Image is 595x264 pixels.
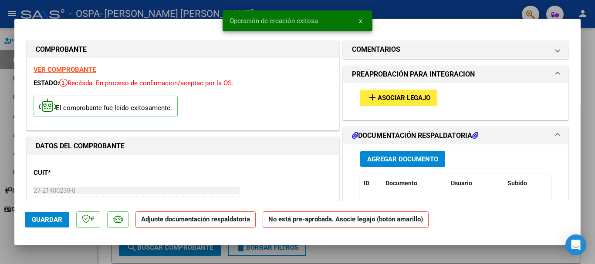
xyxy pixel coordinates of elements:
[352,44,400,55] h1: COMENTARIOS
[34,79,59,87] span: ESTADO:
[343,66,568,83] mat-expansion-panel-header: PREAPROBACIÓN PARA INTEGRACION
[352,130,478,141] h1: DOCUMENTACIÓN RESPALDATORIA
[548,174,591,193] datatable-header-cell: Acción
[343,83,568,119] div: PREAPROBACIÓN PARA INTEGRACION
[364,180,369,187] span: ID
[34,168,123,178] p: CUIT
[343,41,568,58] mat-expansion-panel-header: COMENTARIOS
[360,151,445,167] button: Agregar Documento
[360,90,437,106] button: Asociar Legajo
[367,92,378,103] mat-icon: add
[36,45,87,53] strong: COMPROBANTE
[507,180,527,187] span: Subido
[565,234,586,255] div: Open Intercom Messenger
[263,211,429,228] strong: No está pre-aprobada. Asocie legajo (botón amarillo)
[382,174,447,193] datatable-header-cell: Documento
[59,79,233,87] span: Recibida. En proceso de confirmacion/aceptac por la OS.
[385,180,417,187] span: Documento
[34,96,178,117] p: El comprobante fue leído exitosamente.
[447,174,504,193] datatable-header-cell: Usuario
[32,216,62,224] span: Guardar
[36,142,125,150] strong: DATOS DEL COMPROBANTE
[25,212,69,227] button: Guardar
[504,174,548,193] datatable-header-cell: Subido
[359,17,362,25] span: x
[343,127,568,144] mat-expansion-panel-header: DOCUMENTACIÓN RESPALDATORIA
[378,94,430,102] span: Asociar Legajo
[352,69,475,80] h1: PREAPROBACIÓN PARA INTEGRACION
[360,174,382,193] datatable-header-cell: ID
[34,66,96,74] a: VER COMPROBANTE
[451,180,472,187] span: Usuario
[352,13,369,29] button: x
[230,17,318,25] span: Operación de creación exitosa
[367,155,438,163] span: Agregar Documento
[141,215,250,223] strong: Adjunte documentación respaldatoria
